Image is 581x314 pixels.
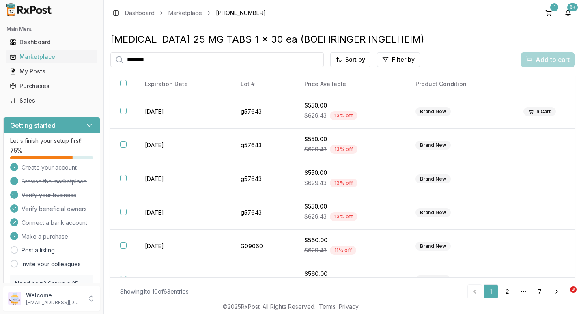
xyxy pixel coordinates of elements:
[484,284,498,299] a: 1
[319,303,336,310] a: Terms
[570,286,577,293] span: 3
[330,145,357,154] div: 13 % off
[231,230,295,263] td: G09060
[231,95,295,129] td: g57643
[22,205,87,213] span: Verify beneficial owners
[22,163,77,172] span: Create your account
[330,179,357,187] div: 13 % off
[304,236,396,244] div: $560.00
[26,291,82,299] p: Welcome
[231,196,295,230] td: g57643
[135,230,231,263] td: [DATE]
[22,219,87,227] span: Connect a bank account
[231,162,295,196] td: g57643
[216,9,266,17] span: [PHONE_NUMBER]
[22,246,55,254] a: Post a listing
[550,3,558,11] div: 1
[10,82,94,90] div: Purchases
[330,246,356,255] div: 11 % off
[120,288,189,296] div: Showing 1 to 10 of 63 entries
[339,303,359,310] a: Privacy
[15,280,88,304] p: Need help? Set up a 25 minute call with our team to set up.
[304,270,396,278] div: $560.00
[135,129,231,162] td: [DATE]
[3,3,55,16] img: RxPost Logo
[3,65,100,78] button: My Posts
[415,107,451,116] div: Brand New
[3,36,100,49] button: Dashboard
[135,162,231,196] td: [DATE]
[467,284,565,299] nav: pagination
[231,73,295,95] th: Lot #
[10,137,93,145] p: Let's finish your setup first!
[10,53,94,61] div: Marketplace
[542,6,555,19] button: 1
[304,112,327,120] span: $629.43
[10,97,94,105] div: Sales
[26,299,82,306] p: [EMAIL_ADDRESS][DOMAIN_NAME]
[6,35,97,49] a: Dashboard
[6,26,97,32] h2: Main Menu
[168,9,202,17] a: Marketplace
[523,107,556,116] div: In Cart
[125,9,266,17] nav: breadcrumb
[330,111,357,120] div: 13 % off
[231,129,295,162] td: g57643
[6,64,97,79] a: My Posts
[10,120,56,130] h3: Getting started
[22,260,81,268] a: Invite your colleagues
[304,101,396,110] div: $550.00
[135,263,231,297] td: [DATE]
[6,93,97,108] a: Sales
[231,263,295,297] td: G09060
[304,246,327,254] span: $629.43
[415,174,451,183] div: Brand New
[330,52,370,67] button: Sort by
[295,73,406,95] th: Price Available
[549,284,565,299] a: Go to next page
[6,49,97,64] a: Marketplace
[304,135,396,143] div: $550.00
[135,95,231,129] td: [DATE]
[567,3,578,11] div: 9+
[8,292,21,305] img: User avatar
[392,56,415,64] span: Filter by
[377,52,420,67] button: Filter by
[10,67,94,75] div: My Posts
[110,33,575,46] div: [MEDICAL_DATA] 25 MG TABS 1 x 30 ea (BOEHRINGER INGELHEIM)
[3,94,100,107] button: Sales
[10,146,22,155] span: 75 %
[3,80,100,92] button: Purchases
[532,284,547,299] a: 7
[135,73,231,95] th: Expiration Date
[22,232,68,241] span: Make a purchase
[304,213,327,221] span: $629.43
[415,141,451,150] div: Brand New
[415,208,451,217] div: Brand New
[553,286,573,306] iframe: Intercom live chat
[562,6,575,19] button: 9+
[304,169,396,177] div: $550.00
[406,73,514,95] th: Product Condition
[304,145,327,153] span: $629.43
[10,38,94,46] div: Dashboard
[125,9,155,17] a: Dashboard
[135,196,231,230] td: [DATE]
[415,242,451,251] div: Brand New
[330,212,357,221] div: 13 % off
[22,177,87,185] span: Browse the marketplace
[304,179,327,187] span: $629.43
[6,79,97,93] a: Purchases
[500,284,514,299] a: 2
[345,56,365,64] span: Sort by
[22,191,76,199] span: Verify your business
[304,202,396,211] div: $550.00
[3,50,100,63] button: Marketplace
[415,275,451,284] div: Brand New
